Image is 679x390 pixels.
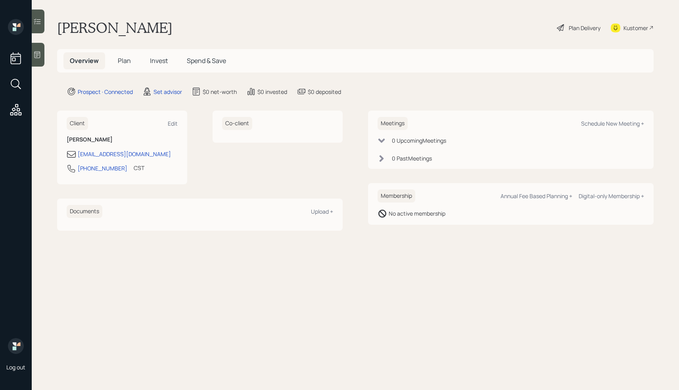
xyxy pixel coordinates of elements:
div: 0 Upcoming Meeting s [392,136,446,145]
div: Kustomer [623,24,648,32]
span: Invest [150,56,168,65]
img: retirable_logo.png [8,338,24,354]
span: Plan [118,56,131,65]
h6: Documents [67,205,102,218]
h1: [PERSON_NAME] [57,19,173,36]
div: Set advisor [153,88,182,96]
div: Prospect · Connected [78,88,133,96]
h6: Membership [378,189,415,203]
div: Plan Delivery [569,24,600,32]
div: [PHONE_NUMBER] [78,164,127,172]
div: $0 deposited [308,88,341,96]
div: Annual Fee Based Planning + [501,192,572,200]
h6: [PERSON_NAME] [67,136,178,143]
div: Edit [168,120,178,127]
div: Digital-only Membership + [579,192,644,200]
div: $0 invested [257,88,287,96]
div: Log out [6,363,25,371]
div: CST [134,164,144,172]
div: Schedule New Meeting + [581,120,644,127]
div: [EMAIL_ADDRESS][DOMAIN_NAME] [78,150,171,158]
h6: Meetings [378,117,408,130]
span: Spend & Save [187,56,226,65]
div: 0 Past Meeting s [392,154,432,162]
div: No active membership [389,209,445,218]
h6: Co-client [222,117,252,130]
span: Overview [70,56,99,65]
div: Upload + [311,208,333,215]
div: $0 net-worth [203,88,237,96]
h6: Client [67,117,88,130]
